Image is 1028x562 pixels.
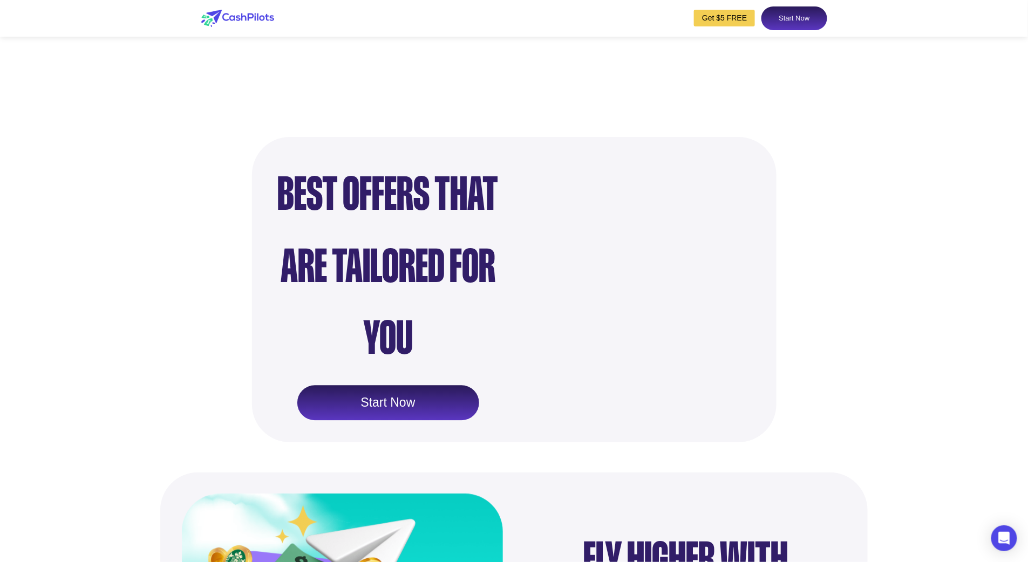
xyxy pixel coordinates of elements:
a: Start Now [297,386,479,421]
div: Best Offers that are Tailored for You [274,159,503,375]
img: logo [201,10,274,27]
a: Start Now [761,6,827,30]
a: Get $5 FREE [694,10,755,26]
div: Open Intercom Messenger [991,525,1017,551]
